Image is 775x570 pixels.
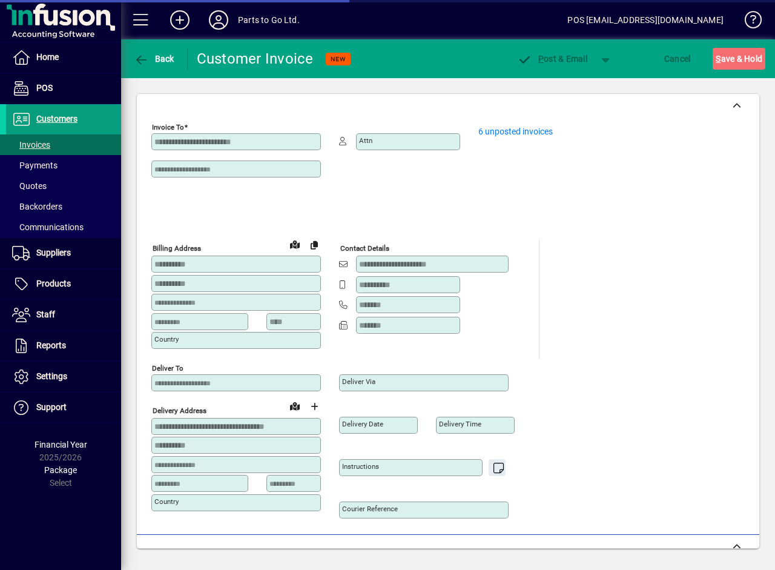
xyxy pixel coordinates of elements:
a: Communications [6,217,121,237]
a: Support [6,393,121,423]
span: Support [36,402,67,412]
span: Financial Year [35,440,87,449]
span: Back [134,54,174,64]
a: Reports [6,331,121,361]
a: Staff [6,300,121,330]
a: Settings [6,362,121,392]
mat-label: Invoice To [152,123,184,131]
a: View on map [285,396,305,416]
span: POS [36,83,53,93]
span: Reports [36,340,66,350]
a: Suppliers [6,238,121,268]
button: Post & Email [511,48,593,70]
a: Invoices [6,134,121,155]
span: Backorders [12,202,62,211]
mat-label: Delivery date [342,420,383,428]
span: ave & Hold [716,49,762,68]
div: Parts to Go Ltd. [238,10,300,30]
button: Copy to Delivery address [305,235,324,254]
a: Quotes [6,176,121,196]
span: Payments [12,161,58,170]
button: Profile [199,9,238,31]
a: Backorders [6,196,121,217]
mat-label: Deliver To [152,363,183,372]
mat-label: Country [154,497,179,506]
span: Communications [12,222,84,232]
span: Invoices [12,140,50,150]
span: Package [44,465,77,475]
a: Knowledge Base [736,2,760,42]
span: P [538,54,544,64]
span: Quotes [12,181,47,191]
a: Products [6,269,121,299]
span: NEW [331,55,346,63]
mat-label: Attn [359,136,372,145]
mat-label: Instructions [342,462,379,471]
span: Settings [36,371,67,381]
span: S [716,54,721,64]
app-page-header-button: Back [121,48,188,70]
span: ost & Email [517,54,587,64]
span: Staff [36,310,55,319]
div: POS [EMAIL_ADDRESS][DOMAIN_NAME] [567,10,724,30]
span: Products [36,279,71,288]
div: Customer Invoice [197,49,314,68]
a: POS [6,73,121,104]
mat-label: Deliver via [342,377,375,386]
a: Payments [6,155,121,176]
button: Back [131,48,177,70]
mat-label: Courier Reference [342,505,398,513]
a: View on map [285,234,305,254]
button: Add [160,9,199,31]
mat-label: Country [154,335,179,343]
span: Customers [36,114,77,124]
a: 6 unposted invoices [478,127,553,136]
span: Suppliers [36,248,71,257]
span: Home [36,52,59,62]
a: Home [6,42,121,73]
button: Save & Hold [713,48,765,70]
button: Choose address [305,397,324,417]
mat-label: Delivery time [439,420,481,428]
